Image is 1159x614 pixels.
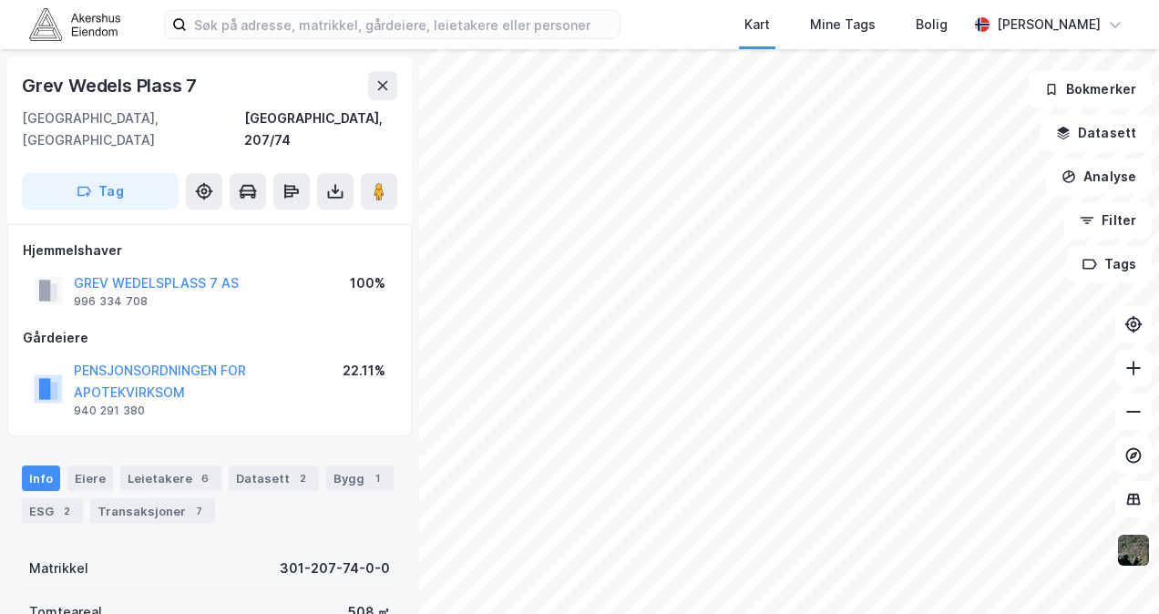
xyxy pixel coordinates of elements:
div: Gårdeiere [23,327,396,349]
button: Filter [1064,202,1152,239]
img: akershus-eiendom-logo.9091f326c980b4bce74ccdd9f866810c.svg [29,8,120,40]
button: Tags [1067,246,1152,282]
div: Grev Wedels Plass 7 [22,71,200,100]
div: Hjemmelshaver [23,240,396,261]
div: Transaksjoner [90,498,215,524]
div: 7 [190,502,208,520]
div: Info [22,466,60,491]
div: 22.11% [343,360,385,382]
input: Søk på adresse, matrikkel, gårdeiere, leietakere eller personer [187,11,620,38]
div: Kontrollprogram for chat [1068,527,1159,614]
div: [GEOGRAPHIC_DATA], 207/74 [244,107,397,151]
div: ESG [22,498,83,524]
div: Leietakere [120,466,221,491]
button: Analyse [1046,159,1152,195]
div: Bolig [916,14,948,36]
button: Bokmerker [1029,71,1152,107]
button: Datasett [1041,115,1152,151]
div: 6 [196,469,214,487]
div: Eiere [67,466,113,491]
iframe: Chat Widget [1068,527,1159,614]
div: 2 [293,469,312,487]
div: Datasett [229,466,319,491]
div: 940 291 380 [74,404,145,418]
div: 100% [350,272,385,294]
div: Matrikkel [29,558,88,579]
div: [GEOGRAPHIC_DATA], [GEOGRAPHIC_DATA] [22,107,244,151]
div: 996 334 708 [74,294,148,309]
div: 301-207-74-0-0 [280,558,390,579]
div: Mine Tags [810,14,876,36]
button: Tag [22,173,179,210]
div: 1 [368,469,386,487]
div: Bygg [326,466,394,491]
div: 2 [57,502,76,520]
div: [PERSON_NAME] [997,14,1101,36]
div: Kart [744,14,770,36]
